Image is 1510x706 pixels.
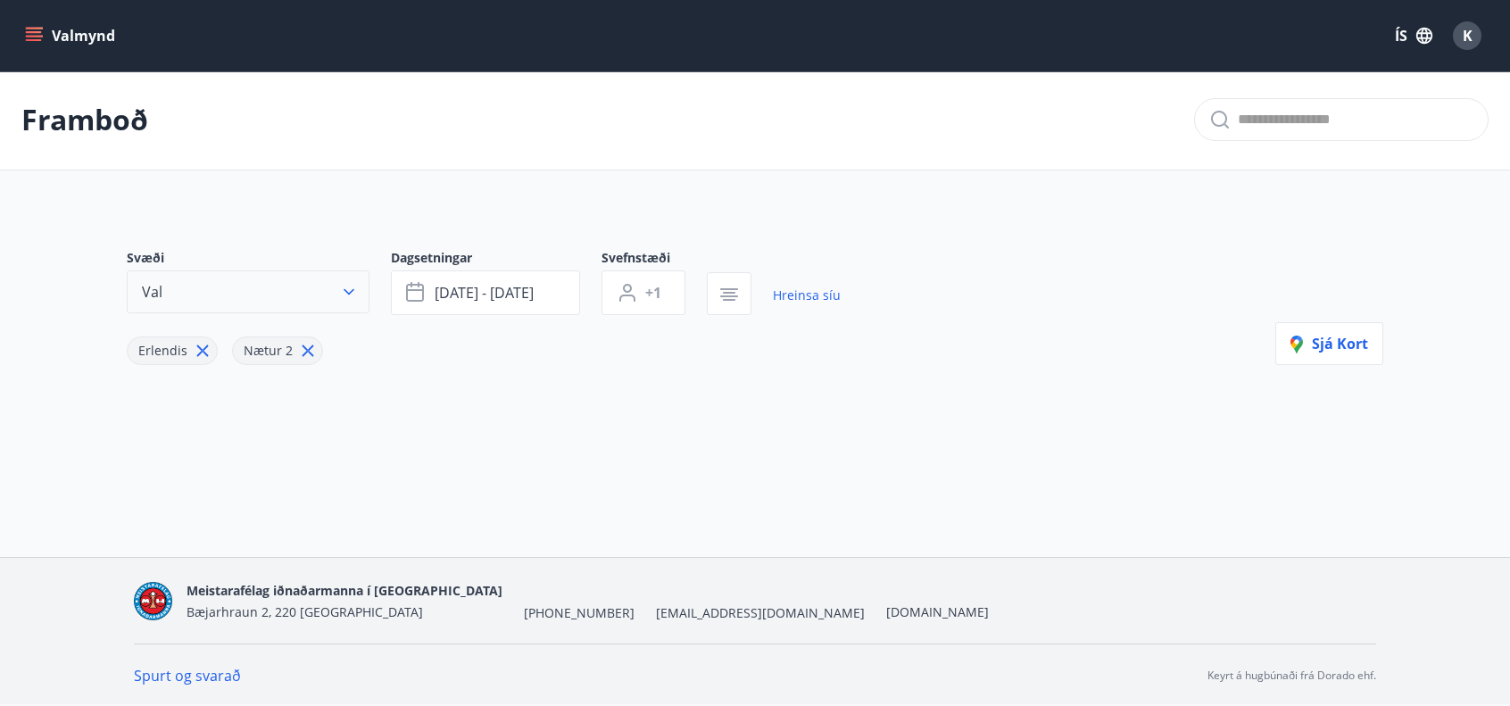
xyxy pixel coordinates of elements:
div: Erlendis [127,336,218,365]
a: [DOMAIN_NAME] [886,603,989,620]
button: menu [21,20,122,52]
button: ÍS [1385,20,1442,52]
span: Svefnstæði [602,249,707,270]
span: [PHONE_NUMBER] [524,604,635,622]
span: Bæjarhraun 2, 220 [GEOGRAPHIC_DATA] [187,603,423,620]
span: Dagsetningar [391,249,602,270]
span: Nætur 2 [244,342,293,359]
span: K [1463,26,1473,46]
img: xAqkTstvGIK3RH6WUHaSNl0FXhFMcw6GozjSeQUd.png [134,582,172,620]
span: +1 [645,283,661,303]
button: [DATE] - [DATE] [391,270,580,315]
button: +1 [602,270,685,315]
span: Svæði [127,249,391,270]
a: Hreinsa síu [773,276,841,315]
a: Spurt og svarað [134,666,241,685]
p: Keyrt á hugbúnaði frá Dorado ehf. [1207,668,1376,684]
span: Meistarafélag iðnaðarmanna í [GEOGRAPHIC_DATA] [187,582,502,599]
button: Val [127,270,369,313]
p: Framboð [21,100,148,139]
button: K [1446,14,1489,57]
span: [DATE] - [DATE] [435,283,534,303]
span: Val [142,282,162,302]
span: [EMAIL_ADDRESS][DOMAIN_NAME] [656,604,865,622]
span: Erlendis [138,342,187,359]
button: Sjá kort [1275,322,1383,365]
div: Nætur 2 [232,336,323,365]
span: Sjá kort [1290,334,1368,353]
